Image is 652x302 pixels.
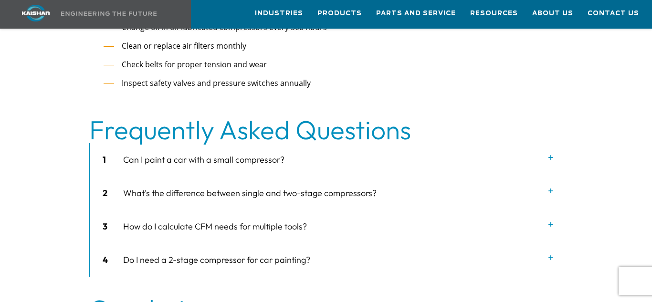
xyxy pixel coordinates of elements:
span: 1 [103,153,106,167]
div: Can I paint a car with a small compressor? [90,143,563,177]
span: Clean or replace air filters monthly [122,41,246,51]
div: 1Can I paint a car with a small compressor? [89,143,563,177]
span: 4 [103,253,108,267]
img: Engineering the future [61,11,157,16]
a: Products [317,0,362,26]
a: Resources [470,0,518,26]
span: Industries [255,8,303,19]
span: Products [317,8,362,19]
span: Inspect safety valves and pressure switches annually [122,78,311,88]
a: Contact Us [588,0,639,26]
div: 2What's the difference between single and two-stage compressors? [89,177,563,210]
a: Parts and Service [376,0,456,26]
a: Industries [255,0,303,26]
div: How do I calculate CFM needs for multiple tools? [90,210,563,243]
span: 2 [103,186,107,200]
span: About Us [532,8,573,19]
div: What's the difference between single and two-stage compressors? [90,177,563,210]
a: About Us [532,0,573,26]
div: 3How do I calculate CFM needs for multiple tools? [89,210,563,243]
span: Parts and Service [376,8,456,19]
span: 3 [103,219,107,234]
span: Check belts for proper tension and wear [122,59,267,70]
div: 4Do I need a 2-stage compressor for car painting? [89,243,563,277]
div: Do I need a 2-stage compressor for car painting? [90,243,563,277]
span: Contact Us [588,8,639,19]
span: Resources [470,8,518,19]
h2: Frequently Asked Questions [89,116,563,143]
